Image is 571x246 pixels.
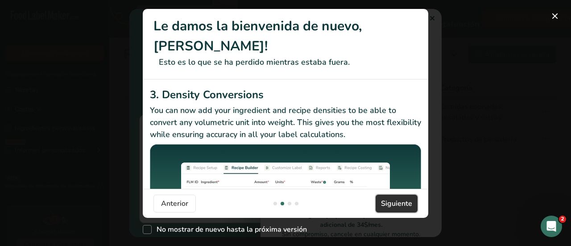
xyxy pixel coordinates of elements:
span: Anterior [161,198,188,209]
h2: 3. Density Conversions [150,87,421,103]
span: 2 [559,216,566,223]
button: Anterior [153,195,196,213]
span: No mostrar de nuevo hasta la próxima versión [152,225,307,234]
button: Siguiente [376,195,418,213]
p: Esto es lo que se ha perdido mientras estaba fuera. [153,56,418,68]
p: You can now add your ingredient and recipe densities to be able to convert any volumetric unit in... [150,104,421,141]
h1: Le damos la bienvenida de nuevo, [PERSON_NAME]! [153,16,418,56]
iframe: Intercom live chat [541,216,562,237]
span: Siguiente [381,198,412,209]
